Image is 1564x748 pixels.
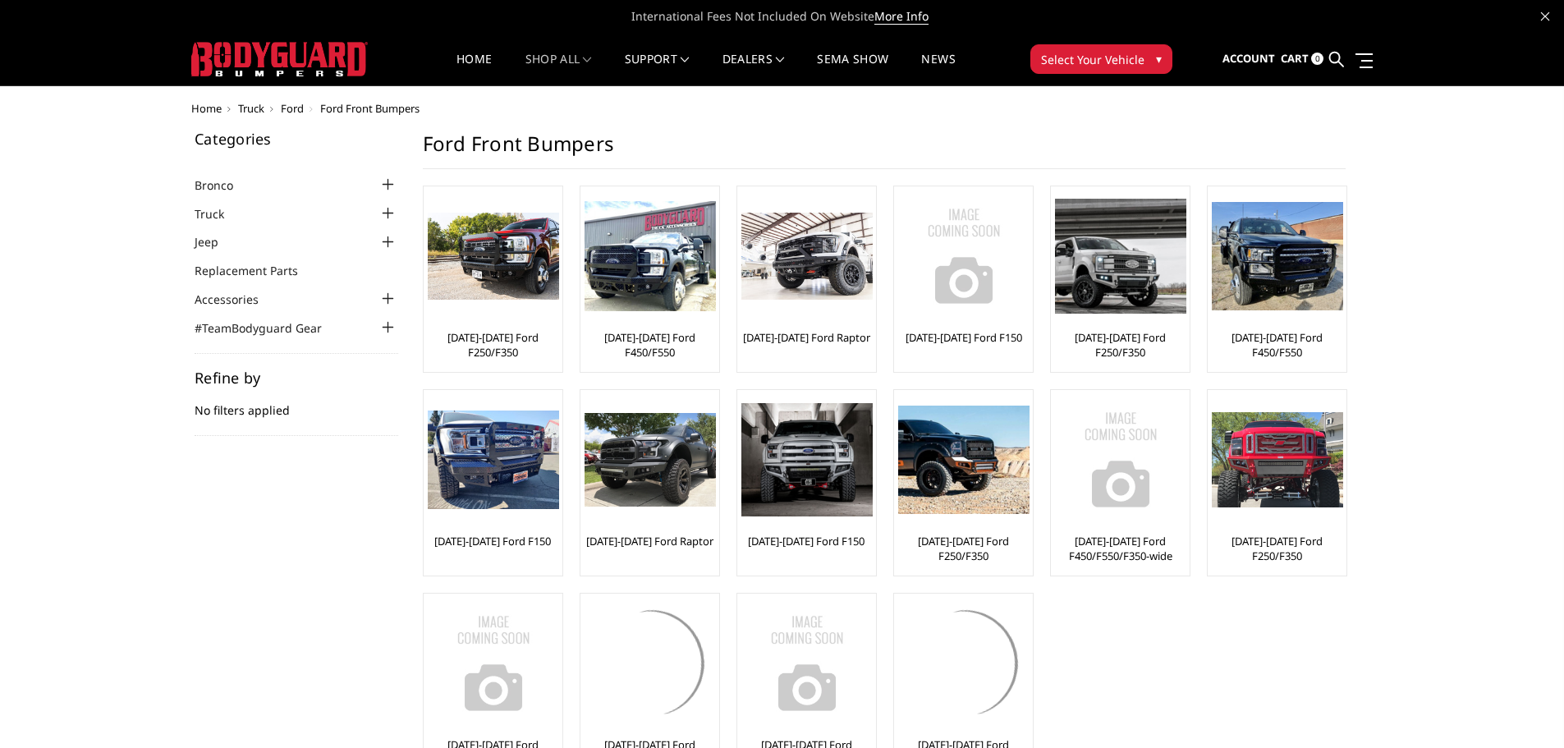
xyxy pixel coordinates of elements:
[281,101,304,116] a: Ford
[921,53,955,85] a: News
[585,330,715,360] a: [DATE]-[DATE] Ford F450/F550
[741,598,873,729] img: No Image
[195,370,398,436] div: No filters applied
[238,101,264,116] a: Truck
[195,262,319,279] a: Replacement Parts
[434,534,551,548] a: [DATE]-[DATE] Ford F150
[428,598,559,729] img: No Image
[428,330,558,360] a: [DATE]-[DATE] Ford F250/F350
[191,42,368,76] img: BODYGUARD BUMPERS
[195,233,239,250] a: Jeep
[195,291,279,308] a: Accessories
[195,319,342,337] a: #TeamBodyguard Gear
[1311,53,1323,65] span: 0
[1281,37,1323,81] a: Cart 0
[874,8,929,25] a: More Info
[1281,51,1309,66] span: Cart
[1055,394,1186,525] a: No Image
[1156,50,1162,67] span: ▾
[586,534,713,548] a: [DATE]-[DATE] Ford Raptor
[1222,37,1275,81] a: Account
[456,53,492,85] a: Home
[722,53,785,85] a: Dealers
[1055,330,1186,360] a: [DATE]-[DATE] Ford F250/F350
[817,53,888,85] a: SEMA Show
[906,330,1022,345] a: [DATE]-[DATE] Ford F150
[625,53,690,85] a: Support
[195,205,245,223] a: Truck
[748,534,865,548] a: [DATE]-[DATE] Ford F150
[743,330,870,345] a: [DATE]-[DATE] Ford Raptor
[195,370,398,385] h5: Refine by
[195,131,398,146] h5: Categories
[898,190,1029,322] a: No Image
[428,598,558,729] a: No Image
[1222,51,1275,66] span: Account
[898,190,1030,322] img: No Image
[1030,44,1172,74] button: Select Your Vehicle
[1212,534,1342,563] a: [DATE]-[DATE] Ford F250/F350
[1041,51,1144,68] span: Select Your Vehicle
[1055,394,1186,525] img: No Image
[320,101,420,116] span: Ford Front Bumpers
[898,534,1029,563] a: [DATE]-[DATE] Ford F250/F350
[525,53,592,85] a: shop all
[423,131,1346,169] h1: Ford Front Bumpers
[195,177,254,194] a: Bronco
[1212,330,1342,360] a: [DATE]-[DATE] Ford F450/F550
[191,101,222,116] a: Home
[1055,534,1186,563] a: [DATE]-[DATE] Ford F450/F550/F350-wide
